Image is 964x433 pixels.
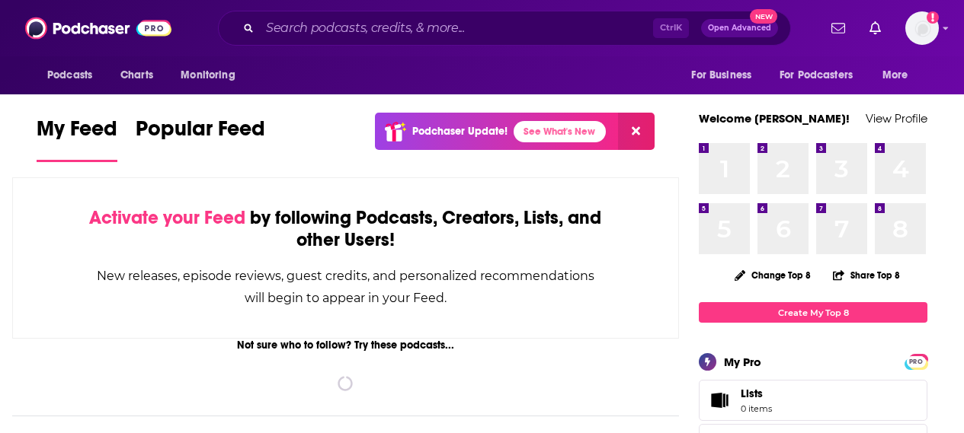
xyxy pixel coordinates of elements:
[412,125,508,138] p: Podchaser Update!
[120,65,153,86] span: Charts
[136,116,265,162] a: Popular Feed
[882,65,908,86] span: More
[699,380,927,421] a: Lists
[170,61,255,90] button: open menu
[866,111,927,126] a: View Profile
[741,387,772,400] span: Lists
[863,15,887,41] a: Show notifications dropdown
[47,65,92,86] span: Podcasts
[37,61,112,90] button: open menu
[704,390,735,411] span: Lists
[708,24,771,32] span: Open Advanced
[905,11,939,45] span: Logged in as Leighn
[905,11,939,45] img: User Profile
[691,65,751,86] span: For Business
[653,18,689,38] span: Ctrl K
[136,116,265,151] span: Popular Feed
[724,355,761,369] div: My Pro
[927,11,939,24] svg: Add a profile image
[750,9,777,24] span: New
[741,403,772,414] span: 0 items
[89,207,602,251] div: by following Podcasts, Creators, Lists, and other Users!
[110,61,162,90] a: Charts
[907,355,925,367] a: PRO
[218,11,791,46] div: Search podcasts, credits, & more...
[825,15,851,41] a: Show notifications dropdown
[699,111,850,126] a: Welcome [PERSON_NAME]!
[832,260,901,290] button: Share Top 8
[872,61,927,90] button: open menu
[770,61,875,90] button: open menu
[89,206,245,229] span: Activate your Feed
[701,19,778,37] button: Open AdvancedNew
[514,121,606,142] a: See What's New
[725,266,820,285] button: Change Top 8
[699,302,927,323] a: Create My Top 8
[37,116,117,151] span: My Feed
[905,11,939,45] button: Show profile menu
[780,65,853,86] span: For Podcasters
[89,265,602,309] div: New releases, episode reviews, guest credits, and personalized recommendations will begin to appe...
[681,61,770,90] button: open menu
[907,356,925,368] span: PRO
[741,387,763,400] span: Lists
[12,339,679,352] div: Not sure who to follow? Try these podcasts...
[37,116,117,162] a: My Feed
[25,14,171,43] img: Podchaser - Follow, Share and Rate Podcasts
[260,16,653,40] input: Search podcasts, credits, & more...
[181,65,235,86] span: Monitoring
